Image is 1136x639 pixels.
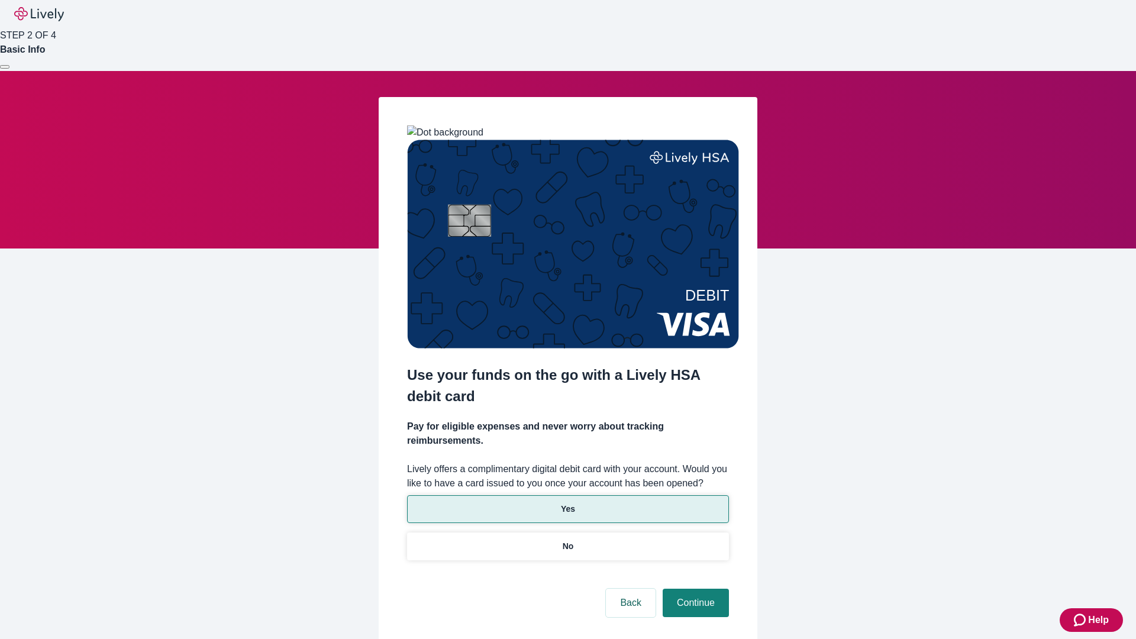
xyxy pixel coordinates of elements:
[407,495,729,523] button: Yes
[407,532,729,560] button: No
[407,364,729,407] h2: Use your funds on the go with a Lively HSA debit card
[1074,613,1088,627] svg: Zendesk support icon
[663,589,729,617] button: Continue
[1060,608,1123,632] button: Zendesk support iconHelp
[563,540,574,553] p: No
[14,7,64,21] img: Lively
[407,125,483,140] img: Dot background
[407,419,729,448] h4: Pay for eligible expenses and never worry about tracking reimbursements.
[606,589,656,617] button: Back
[407,462,729,490] label: Lively offers a complimentary digital debit card with your account. Would you like to have a card...
[407,140,739,348] img: Debit card
[561,503,575,515] p: Yes
[1088,613,1109,627] span: Help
